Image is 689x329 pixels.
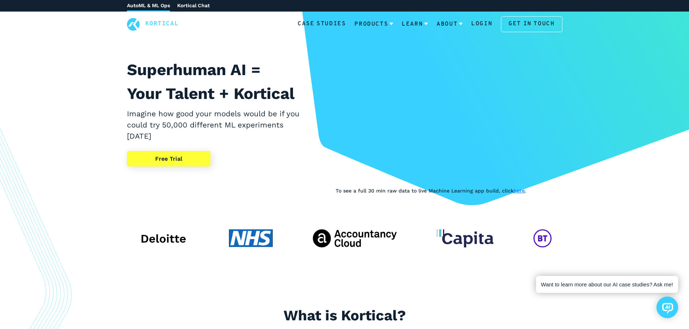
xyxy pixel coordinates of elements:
a: Case Studies [298,20,346,29]
iframe: YouTube video player [336,58,562,185]
img: NHS client logo [229,229,273,247]
a: here [514,188,525,194]
a: Kortical [145,20,179,29]
h2: What is Kortical? [164,305,526,326]
a: Login [471,20,492,29]
a: Learn [402,15,428,34]
a: Free Trial [127,151,210,167]
img: Capita client logo [437,229,493,247]
h1: Superhuman AI = Your Talent + Kortical [127,58,301,105]
img: BT Global Services client logo [533,229,552,247]
a: About [437,15,463,34]
h2: Imagine how good your models would be if you could try 50,000 different ML experiments [DATE] [127,108,301,142]
img: Deloitte client logo [138,229,189,247]
a: Products [354,15,393,34]
img: The Accountancy Cloud client logo [313,229,397,247]
a: Get in touch [501,16,562,32]
p: To see a full 30 min raw data to live Machine Learning app build, click . [336,187,562,195]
